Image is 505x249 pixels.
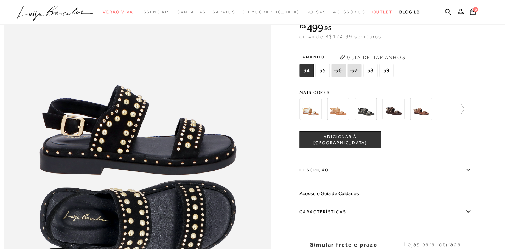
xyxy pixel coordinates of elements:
[299,98,321,120] img: SANDÁLIA EM COBRA METALIZADA PRATA COM MULTI REBITES
[103,6,133,19] a: noSubCategoriesText
[242,6,299,19] a: noSubCategoriesText
[242,10,299,15] span: [DEMOGRAPHIC_DATA]
[307,22,323,34] span: 499
[468,8,478,17] button: 0
[337,52,408,63] button: Guia de Tamanhos
[333,10,365,15] span: Acessórios
[382,98,404,120] img: SANDÁLIA RASTEIRA EM CAMURÇA CAFÉ COM REBITES DOURADOS
[213,10,235,15] span: Sapatos
[103,10,133,15] span: Verão Viva
[299,160,477,180] label: Descrição
[299,34,381,40] span: ou 4x de R$124,99 sem juros
[299,202,477,222] label: Características
[315,64,330,77] span: 35
[372,6,392,19] a: noSubCategoriesText
[325,24,331,32] span: 95
[372,10,392,15] span: Outlet
[323,25,331,31] i: ,
[379,64,393,77] span: 39
[300,134,381,146] span: ADICIONAR À [GEOGRAPHIC_DATA]
[213,6,235,19] a: noSubCategoriesText
[140,6,170,19] a: noSubCategoriesText
[306,6,326,19] a: noSubCategoriesText
[347,64,361,77] span: 37
[140,10,170,15] span: Essenciais
[177,10,206,15] span: Sandálias
[399,6,420,19] a: BLOG LB
[299,22,307,29] i: R$
[410,98,432,120] img: SANDÁLIA RASTEIRA EM CAMURÇA CARAMELO COM REBITES DOURADOS
[299,64,314,77] span: 34
[355,98,377,120] img: SANDÁLIA EM COURO PRETO COM MULTI REBITES
[331,64,346,77] span: 36
[363,64,377,77] span: 38
[299,90,477,95] span: Mais cores
[333,6,365,19] a: noSubCategoriesText
[473,7,478,12] span: 0
[299,52,395,62] span: Tamanho
[327,98,349,120] img: SANDÁLIA EM COURO CARAMELO COM MULTI REBITES
[399,10,420,15] span: BLOG LB
[177,6,206,19] a: noSubCategoriesText
[299,191,359,196] a: Acesse o Guia de Cuidados
[299,131,381,148] button: ADICIONAR À [GEOGRAPHIC_DATA]
[306,10,326,15] span: Bolsas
